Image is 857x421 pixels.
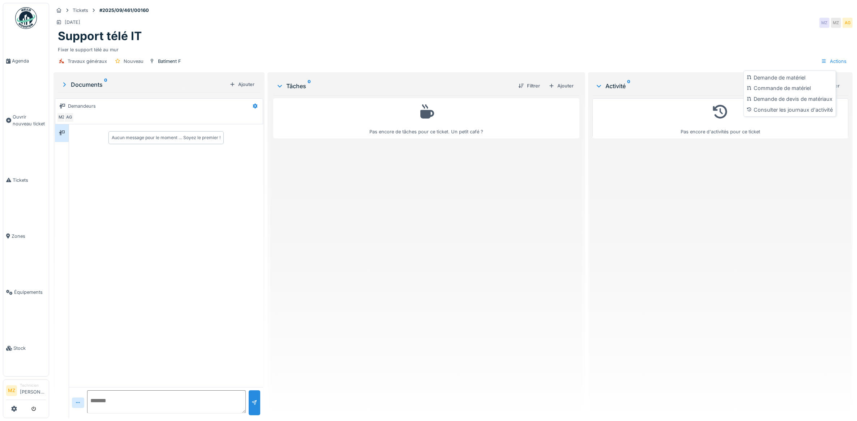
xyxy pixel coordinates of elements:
img: Badge_color-CXgf-gQk.svg [15,7,37,29]
div: Technicien [20,383,46,388]
li: [PERSON_NAME] [20,383,46,398]
div: Filtrer [515,81,543,91]
div: Documents [61,80,227,89]
div: Nouveau [124,58,143,65]
div: MZ [819,18,830,28]
span: Agenda [12,57,46,64]
strong: #2025/09/461/00160 [97,7,152,14]
div: Activité [595,82,812,90]
div: [DATE] [65,19,80,26]
sup: 0 [627,82,630,90]
h1: Support télé IT [58,29,142,43]
div: AG [64,112,74,123]
div: Demande de devis de matériaux [745,94,834,104]
div: Actions [818,56,850,66]
li: MZ [6,385,17,396]
div: Tâches [276,82,513,90]
div: Aucun message pour le moment … Soyez le premier ! [112,134,220,141]
sup: 0 [104,80,107,89]
sup: 0 [308,82,311,90]
span: Équipements [14,289,46,296]
div: Ajouter [546,81,577,91]
span: Tickets [13,177,46,184]
span: Ouvrir nouveau ticket [13,113,46,127]
div: Travaux généraux [68,58,107,65]
div: Demande de matériel [745,72,834,83]
div: AG [843,18,853,28]
span: Stock [13,345,46,352]
div: MZ [57,112,67,123]
div: Tickets [73,7,88,14]
div: Pas encore d'activités pour ce ticket [597,102,844,135]
div: Demandeurs [68,103,96,109]
div: Pas encore de tâches pour ce ticket. Un petit café ? [278,102,575,135]
div: Fixer le support télé au mur [58,43,848,53]
div: Commande de matériel [745,83,834,94]
div: MZ [831,18,841,28]
span: Zones [12,233,46,240]
div: Consulter les journaux d'activité [745,104,834,115]
div: Batiment F [158,58,181,65]
div: Ajouter [227,80,257,89]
